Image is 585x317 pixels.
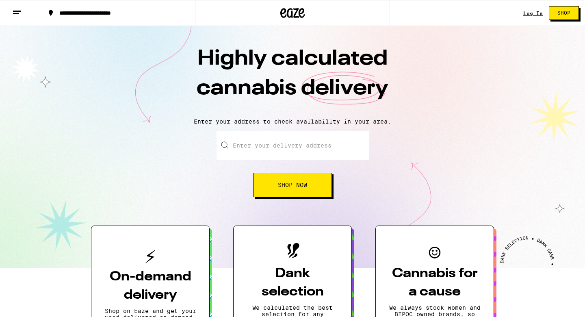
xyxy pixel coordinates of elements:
h3: Cannabis for a cause [389,265,481,301]
button: Shop Now [253,173,332,197]
p: Enter your address to check availability in your area. [8,118,577,125]
h3: Dank selection [247,265,338,301]
a: Shop [543,6,585,20]
input: Enter your delivery address [217,131,369,160]
span: Shop [557,11,570,15]
button: Shop [549,6,579,20]
a: Log In [523,11,543,16]
span: Shop Now [278,182,307,188]
h3: On-demand delivery [104,268,196,304]
h1: Highly calculated cannabis delivery [150,44,435,112]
